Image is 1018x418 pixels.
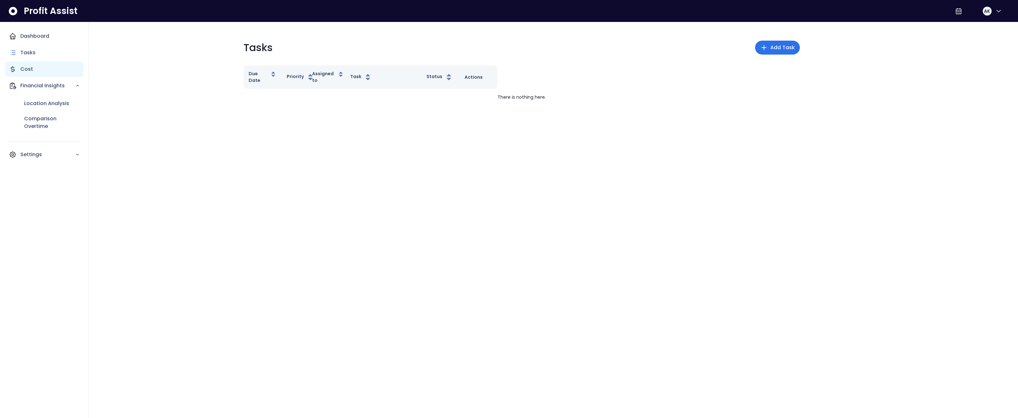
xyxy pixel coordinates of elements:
p: Location Analysis [24,100,69,107]
p: Tasks [244,40,273,55]
span: Add Task [770,44,795,51]
p: Comparison Overtime [24,115,80,130]
button: Due Date [249,70,277,84]
p: Cost [20,65,33,73]
p: Settings [20,151,75,158]
span: AK [984,8,990,14]
button: Status [426,73,453,81]
th: Actions [459,65,498,89]
button: Assigned to [312,70,344,84]
p: Dashboard [20,32,49,40]
td: There is nothing here. [244,89,800,106]
p: Financial Insights [20,82,75,90]
button: Task [350,73,372,81]
button: Add Task [755,41,800,55]
span: Profit Assist [24,5,77,17]
button: Priority [287,73,314,81]
p: Tasks [20,49,36,56]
